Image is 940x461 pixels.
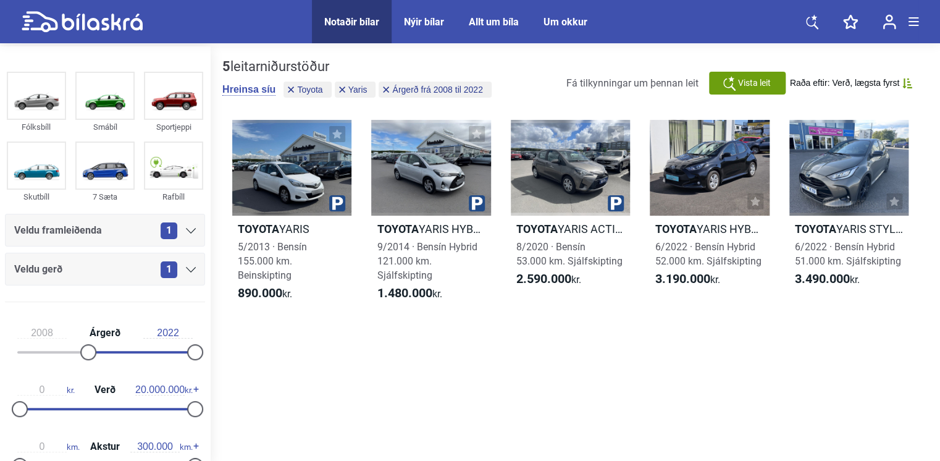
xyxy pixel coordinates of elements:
a: ToyotaYARIS HYBRID9/2014 · Bensín Hybrid121.000 km. Sjálfskipting1.480.000kr. [371,120,490,312]
span: kr. [795,272,860,287]
h2: YARIS ACTIVE [511,222,630,236]
span: Veldu framleiðenda [14,222,102,239]
span: km. [17,441,80,452]
a: Um okkur [543,16,587,28]
span: 8/2020 · Bensín 53.000 km. Sjálfskipting [516,241,623,267]
span: 9/2014 · Bensín Hybrid 121.000 km. Sjálfskipting [377,241,477,281]
span: 5/2013 · Bensín 155.000 km. Beinskipting [238,241,307,281]
span: Veldu gerð [14,261,62,278]
span: Vista leit [738,77,771,90]
b: 3.490.000 [795,271,850,286]
b: Toyota [795,222,836,235]
span: 6/2022 · Bensín Hybrid 52.000 km. Sjálfskipting [655,241,762,267]
div: Fólksbíll [7,120,66,134]
a: Notaðir bílar [324,16,379,28]
b: 2.590.000 [516,271,571,286]
button: Toyota [283,82,331,98]
span: 1 [161,261,177,278]
h2: YARIS STYLE HYBRID [789,222,909,236]
span: kr. [135,384,193,395]
span: kr. [17,384,75,395]
a: ToyotaYARIS HYBRID6/2022 · Bensín Hybrid52.000 km. Sjálfskipting3.190.000kr. [650,120,769,312]
span: 1 [161,222,177,239]
div: Smábíl [75,120,135,134]
b: Toyota [516,222,558,235]
div: 7 Sæta [75,190,135,204]
img: parking.png [608,195,624,211]
h2: YARIS [232,222,351,236]
div: Sportjeppi [144,120,203,134]
a: ToyotaYARIS ACTIVE8/2020 · Bensín53.000 km. Sjálfskipting2.590.000kr. [511,120,630,312]
span: Raða eftir: Verð, lægsta fyrst [790,78,899,88]
b: Toyota [377,222,418,235]
button: Árgerð frá 2008 til 2022 [379,82,491,98]
span: kr. [655,272,720,287]
span: kr. [238,286,292,301]
span: kr. [377,286,442,301]
a: ToyotaYARIS5/2013 · Bensín155.000 km. Beinskipting890.000kr. [232,120,351,312]
div: leitarniðurstöður [222,59,495,75]
img: parking.png [469,195,485,211]
span: Akstur [87,442,123,452]
div: Skutbíll [7,190,66,204]
span: Árgerð frá 2008 til 2022 [392,85,482,94]
a: Allt um bíla [469,16,519,28]
button: Raða eftir: Verð, lægsta fyrst [790,78,912,88]
span: kr. [516,272,581,287]
img: parking.png [329,195,345,211]
a: ToyotaYARIS STYLE HYBRID6/2022 · Bensín Hybrid51.000 km. Sjálfskipting3.490.000kr. [789,120,909,312]
b: 890.000 [238,285,282,300]
span: km. [130,441,193,452]
b: Toyota [238,222,279,235]
b: Toyota [655,222,697,235]
img: user-login.svg [883,14,896,30]
span: Árgerð [86,328,124,338]
button: Yaris [335,82,376,98]
span: 6/2022 · Bensín Hybrid 51.000 km. Sjálfskipting [795,241,901,267]
span: Toyota [297,85,322,94]
span: Fá tilkynningar um þennan leit [566,77,699,89]
b: 1.480.000 [377,285,432,300]
h2: YARIS HYBRID [371,222,490,236]
h2: YARIS HYBRID [650,222,769,236]
b: 5 [222,59,230,74]
b: 3.190.000 [655,271,710,286]
a: Nýir bílar [404,16,444,28]
span: Yaris [348,85,367,94]
button: Hreinsa síu [222,83,275,96]
div: Rafbíll [144,190,203,204]
span: Verð [91,385,119,395]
